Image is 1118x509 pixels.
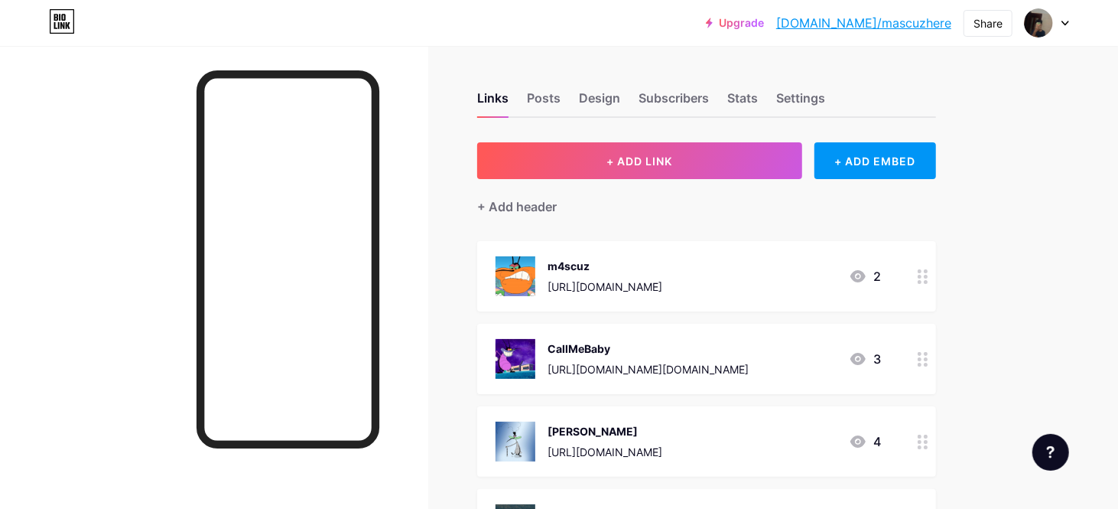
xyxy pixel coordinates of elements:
div: CallMeBaby [548,341,749,357]
div: [URL][DOMAIN_NAME] [548,279,662,295]
a: [DOMAIN_NAME]/mascuzhere [776,14,951,32]
div: Settings [776,89,825,116]
div: 4 [849,432,881,451]
div: Subscribers [639,89,709,116]
span: + ADD LINK [606,155,672,168]
a: Upgrade [706,17,764,29]
div: m4scuz [548,258,662,274]
img: CallMeBaby [496,339,535,379]
div: Stats [727,89,758,116]
div: [URL][DOMAIN_NAME] [548,444,662,460]
img: m4scuz [496,256,535,296]
div: + ADD EMBED [814,142,936,179]
div: Design [579,89,620,116]
div: 2 [849,267,881,285]
div: 3 [849,350,881,368]
button: + ADD LINK [477,142,802,179]
div: [URL][DOMAIN_NAME][DOMAIN_NAME] [548,361,749,377]
div: Links [477,89,509,116]
div: + Add header [477,197,557,216]
img: Minh Chí [496,422,535,462]
div: Posts [527,89,561,116]
div: Share [973,15,1003,31]
div: [PERSON_NAME] [548,423,662,439]
img: mascuzhere [1024,8,1053,38]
